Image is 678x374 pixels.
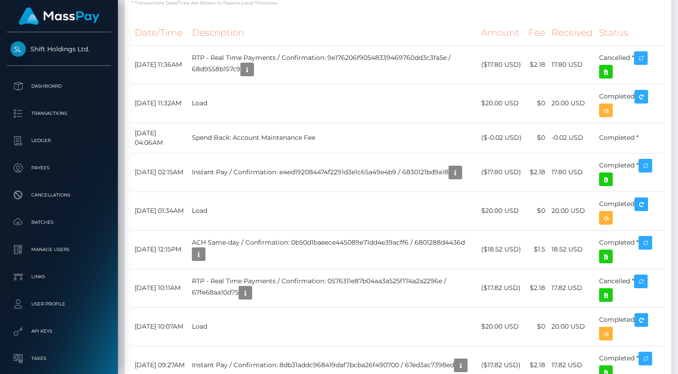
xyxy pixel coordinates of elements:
td: [DATE] 12:15PM [132,230,189,269]
td: Spend Back: Account Maintenance Fee [189,123,478,153]
td: [DATE] 10:07AM [132,307,189,346]
a: Ledger [7,129,111,152]
img: MassPay Logo [19,7,99,25]
td: [DATE] 10:11AM [132,269,189,307]
span: Shift Holdings Ltd. [7,45,111,53]
p: Manage Users [10,243,107,256]
a: User Profile [7,293,111,315]
td: $2.18 [525,45,548,84]
td: [DATE] 11:32AM [132,84,189,123]
td: [DATE] 04:06AM [132,123,189,153]
th: Fee [525,20,548,45]
td: Completed * [596,123,664,153]
td: ACH Same-day / Confirmation: 0b50d1baeece445089e71dd4e39acff6 / 6801288d4436d [189,230,478,269]
td: Completed [596,307,664,346]
td: 20.00 USD [548,84,596,123]
td: Load [189,84,478,123]
td: $20.00 USD [478,307,525,346]
td: 17.82 USD [548,269,596,307]
td: RTP - Real Time Payments / Confirmation: 0576311e87b04aa3a525f174a2a2296e / 67fe68aa10d75 [189,269,478,307]
td: Load [189,192,478,230]
td: [DATE] 11:36AM [132,45,189,84]
img: Shift Holdings Ltd. [10,41,26,57]
p: Batches [10,216,107,229]
td: Completed * [596,153,664,192]
th: Amount [478,20,525,45]
td: Cancelled * [596,269,664,307]
p: Cancellations [10,188,107,202]
td: 17.80 USD [548,153,596,192]
td: ($-0.02 USD) [478,123,525,153]
td: $2.18 [525,269,548,307]
a: Dashboard [7,75,111,98]
td: $20.00 USD [478,84,525,123]
a: Batches [7,211,111,234]
th: Status [596,20,664,45]
td: Completed [596,84,664,123]
td: Cancelled * [596,45,664,84]
p: Transactions [10,107,107,120]
td: Completed [596,192,664,230]
td: Completed * [596,230,664,269]
td: 20.00 USD [548,192,596,230]
td: 18.52 USD [548,230,596,269]
a: Payees [7,157,111,179]
td: 17.80 USD [548,45,596,84]
td: $0 [525,192,548,230]
td: RTP - Real Time Payments / Confirmation: 9e176206f90548339469760dd3c3fa5e / 68d9558b157c9 [189,45,478,84]
a: Manage Users [7,238,111,261]
a: Taxes [7,347,111,370]
td: $0 [525,123,548,153]
td: ($17.80 USD) [478,153,525,192]
td: Instant Pay / Confirmation: e4ed192084474f2291d3e1c65a49e4b9 / 6830121bd9a18 [189,153,478,192]
td: ($17.80 USD) [478,45,525,84]
td: $2.18 [525,153,548,192]
p: Dashboard [10,79,107,93]
td: -0.02 USD [548,123,596,153]
td: [DATE] 01:34AM [132,192,189,230]
td: $0 [525,307,548,346]
p: API Keys [10,325,107,338]
th: Description [189,20,478,45]
p: Ledger [10,134,107,148]
p: Taxes [10,352,107,365]
td: Load [189,307,478,346]
td: 20.00 USD [548,307,596,346]
a: Transactions [7,102,111,125]
a: Cancellations [7,184,111,207]
td: [DATE] 02:15AM [132,153,189,192]
th: Date/Time [132,20,189,45]
p: Links [10,270,107,284]
td: $0 [525,84,548,123]
td: $20.00 USD [478,192,525,230]
td: $1.5 [525,230,548,269]
p: Payees [10,161,107,175]
a: Links [7,266,111,288]
td: ($18.52 USD) [478,230,525,269]
th: Received [548,20,596,45]
td: ($17.82 USD) [478,269,525,307]
a: API Keys [7,320,111,343]
p: User Profile [10,297,107,311]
